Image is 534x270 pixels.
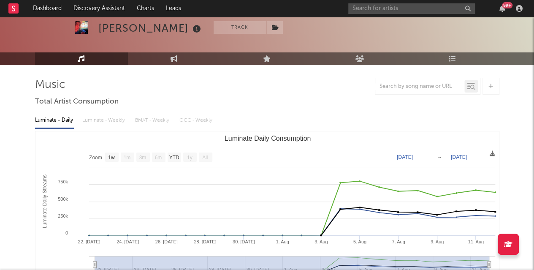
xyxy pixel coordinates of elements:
[89,155,102,161] text: Zoom
[375,83,464,90] input: Search by song name or URL
[187,155,192,161] text: 1y
[353,239,366,244] text: 5. Aug
[392,239,405,244] text: 7. Aug
[65,230,68,235] text: 0
[468,239,483,244] text: 11. Aug
[98,21,203,35] div: [PERSON_NAME]
[314,239,328,244] text: 3. Aug
[169,155,179,161] text: YTD
[108,155,115,161] text: 1w
[437,154,442,160] text: →
[202,155,208,161] text: All
[502,2,512,8] div: 99 +
[499,5,505,12] button: 99+
[276,239,289,244] text: 1. Aug
[451,154,467,160] text: [DATE]
[117,239,139,244] text: 24. [DATE]
[214,21,266,34] button: Track
[58,179,68,184] text: 750k
[397,154,413,160] text: [DATE]
[155,155,162,161] text: 6m
[42,175,48,228] text: Luminate Daily Streams
[194,239,216,244] text: 28. [DATE]
[58,196,68,202] text: 500k
[232,239,255,244] text: 30. [DATE]
[58,213,68,218] text: 250k
[123,155,130,161] text: 1m
[155,239,177,244] text: 26. [DATE]
[224,135,311,142] text: Luminate Daily Consumption
[430,239,443,244] text: 9. Aug
[139,155,146,161] text: 3m
[78,239,100,244] text: 22. [DATE]
[35,113,74,128] div: Luminate - Daily
[348,3,475,14] input: Search for artists
[35,97,119,107] span: Total Artist Consumption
